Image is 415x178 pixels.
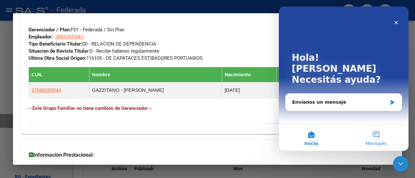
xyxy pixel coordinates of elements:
span: 30692432661 [55,34,84,40]
span: 00 - RELACION DE DEPENDENCIA [29,41,156,47]
th: Nombre [89,67,222,82]
td: GAZZITANO - [PERSON_NAME] [89,82,222,98]
iframe: Intercom live chat [393,156,409,172]
th: Nacimiento [222,67,276,82]
h3: Información Prestacional: [29,151,386,159]
span: 116105 - DE CAPATACES ESTIBADORES PORTUARIOS [29,55,203,61]
th: Parentesco [276,67,351,82]
strong: Gerenciador / Plan: [29,27,71,33]
strong: Situacion de Revista Titular: [29,48,90,54]
strong: Ultima Obra Social Origen: [29,55,86,61]
td: [DATE] [222,82,276,98]
strong: Tipo Beneficiario Titular: [29,41,82,47]
span: FS1 - Federada / Sin Plan [29,27,124,33]
td: 3 - Hijo < 21 años [276,82,351,98]
strong: Empleador: [29,34,53,40]
span: 0 - Recibe haberes regularmente [29,48,159,54]
h4: --Este Grupo Familiar no tiene cambios de Gerenciador-- [29,105,386,112]
th: CUIL [29,67,89,82]
span: 27588285044 [31,87,61,93]
iframe: Intercom live chat [279,6,409,151]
